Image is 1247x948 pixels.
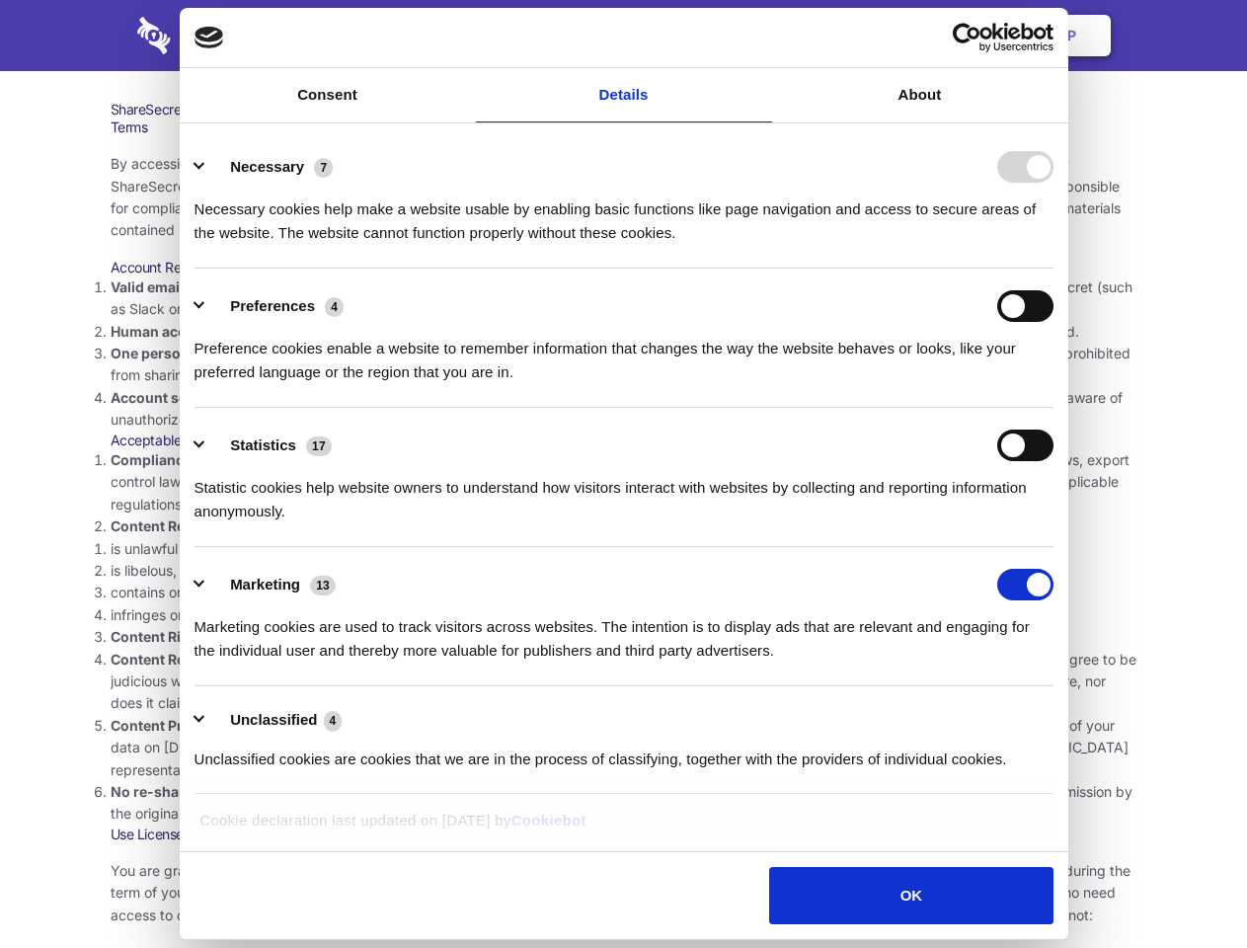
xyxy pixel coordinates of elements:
[180,68,476,122] a: Consent
[195,27,224,48] img: logo
[111,432,1137,449] h3: Acceptable Use
[511,812,586,829] a: Cookiebot
[111,323,230,340] strong: Human accounts.
[111,649,1137,715] li: You are solely responsible for the content you share on Sharesecret, and with the people you shar...
[111,560,1137,582] li: is libelous, defamatory, or fraudulent
[772,68,1068,122] a: About
[111,343,1137,387] li: You are not allowed to share account credentials. Each account is dedicated to the individual who...
[111,101,1137,118] h1: ShareSecret Terms of Service
[111,276,1137,321] li: You must provide a valid email address, either directly, or through approved third-party integrat...
[801,5,892,66] a: Contact
[111,651,269,668] strong: Content Responsibility.
[185,809,1062,847] div: Cookie declaration last updated on [DATE] by
[111,387,1137,432] li: You are responsible for your own account security, including the security of your Sharesecret acc...
[324,711,343,731] span: 4
[111,781,1137,826] li: If you were the recipient of a Sharesecret link, you agree not to re-share it with anyone else, u...
[195,461,1053,523] div: Statistic cookies help website owners to understand how visitors interact with websites by collec...
[195,183,1053,245] div: Necessary cookies help make a website usable by enabling basic functions like page navigation and...
[195,600,1053,663] div: Marketing cookies are used to track visitors across websites. The intention is to display ads tha...
[230,297,315,314] label: Preferences
[111,153,1137,242] p: By accessing the Sharesecret web application at and any other related services, apps and software...
[111,345,278,361] strong: One person per account.
[111,582,1137,603] li: contains or installs any active malware or exploits, or uses our platform for exploit delivery (s...
[896,5,981,66] a: Login
[137,17,306,54] img: logo-wordmark-white-trans-d4663122ce5f474addd5e946df7df03e33cb6a1c49d2221995e7729f52c070b2.svg
[111,451,409,468] strong: Compliance with local laws and regulations.
[230,158,304,175] label: Necessary
[314,158,333,178] span: 7
[111,826,1137,843] h3: Use License
[325,297,344,317] span: 4
[310,576,336,595] span: 13
[195,322,1053,384] div: Preference cookies enable a website to remember information that changes the way the website beha...
[1148,849,1223,924] iframe: Drift Widget Chat Controller
[111,321,1137,343] li: Only human beings may create accounts. “Bot” accounts — those created by software, in an automate...
[195,430,345,461] button: Statistics (17)
[111,717,222,734] strong: Content Privacy.
[195,569,349,600] button: Marketing (13)
[230,436,296,453] label: Statistics
[111,604,1137,626] li: infringes on any proprietary right of any party, including patent, trademark, trade secret, copyr...
[111,538,1137,560] li: is unlawful or promotes unlawful activities
[580,5,665,66] a: Pricing
[111,626,1137,648] li: You agree that you will use Sharesecret only to secure and share content that you have the right ...
[111,783,211,800] strong: No re-sharing.
[881,23,1053,52] a: Usercentrics Cookiebot - opens in a new window
[111,118,1137,136] h3: Terms
[111,278,189,295] strong: Valid email.
[195,151,346,183] button: Necessary (7)
[111,715,1137,781] li: You understand that [DEMOGRAPHIC_DATA] or it’s representatives have no ability to retrieve the pl...
[230,576,300,592] label: Marketing
[195,708,354,733] button: Unclassified (4)
[306,436,332,456] span: 17
[195,290,356,322] button: Preferences (4)
[111,515,1137,626] li: You agree NOT to use Sharesecret to upload or share content that:
[111,449,1137,515] li: Your use of the Sharesecret must not violate any applicable laws, including copyright or trademar...
[195,733,1053,771] div: Unclassified cookies are cookies that we are in the process of classifying, together with the pro...
[476,68,772,122] a: Details
[111,517,255,534] strong: Content Restrictions.
[111,259,1137,276] h3: Account Requirements
[769,867,1052,924] button: OK
[111,860,1137,926] p: You are granted permission to use the [DEMOGRAPHIC_DATA] services, subject to these terms of serv...
[111,628,216,645] strong: Content Rights.
[111,389,230,406] strong: Account security.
